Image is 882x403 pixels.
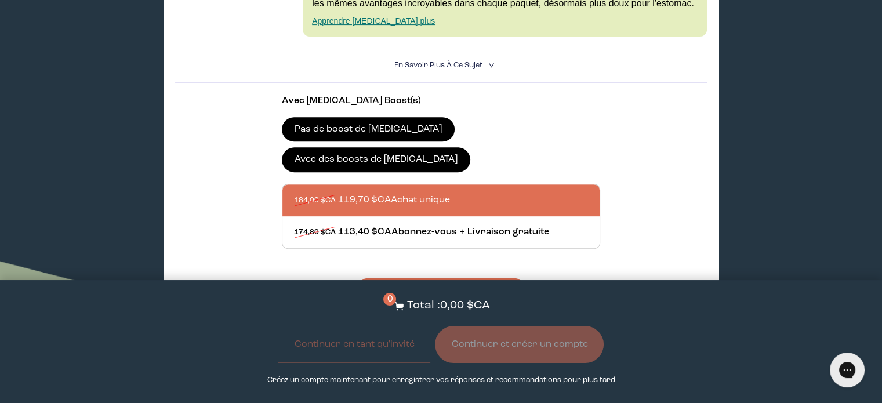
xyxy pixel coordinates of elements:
button: Continuer et créer un compte [435,326,604,363]
iframe: Messagerie en direct Gorgias [824,348,870,391]
font: Avec [MEDICAL_DATA] Boost(s) [282,96,420,106]
font: Continuer et créer un compte [451,340,587,349]
font: En savoir plus à ce sujet [394,61,482,69]
font: Continuer en tant qu'invité [294,340,414,349]
font: Avec des boosts de [MEDICAL_DATA] [295,155,458,164]
font: Créez un compte maintenant pour enregistrer vos réponses et recommandations pour plus tard [267,376,615,384]
font: 0,00 $CA [440,300,489,311]
font: Pas de boost de [MEDICAL_DATA] [295,125,442,134]
button: Ajouter au panier - 174,80 $CA [357,278,525,303]
font: < [487,62,497,68]
font: Total : [406,300,440,311]
font: 0 [387,295,393,304]
summary: En savoir plus à ce sujet < [394,60,488,71]
button: Continuer en tant qu'invité [278,326,430,363]
a: Apprendre [MEDICAL_DATA] plus [312,16,435,26]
